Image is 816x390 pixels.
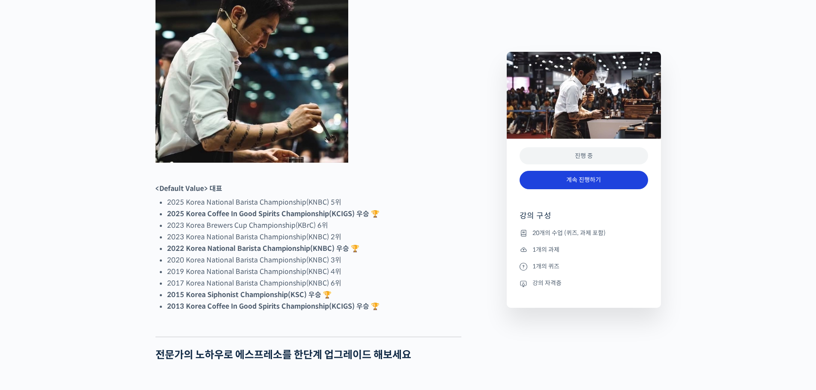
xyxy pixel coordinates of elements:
[520,147,648,165] div: 진행 중
[167,277,461,289] li: 2017 Korea National Barista Championship(KNBC) 6위
[520,171,648,189] a: 계속 진행하기
[167,290,332,299] strong: 2015 Korea Siphonist Championship(KSC) 우승 🏆
[167,266,461,277] li: 2019 Korea National Barista Championship(KNBC) 4위
[111,271,164,293] a: 설정
[520,211,648,228] h4: 강의 구성
[167,209,380,218] strong: 2025 Korea Coffee In Good Spirits Championship(KCIGS) 우승 🏆
[27,284,32,291] span: 홈
[520,244,648,255] li: 1개의 과제
[78,285,89,292] span: 대화
[520,228,648,238] li: 20개의 수업 (퀴즈, 과제 포함)
[167,244,359,253] strong: 2022 Korea National Barista Championship(KNBC) 우승 🏆
[57,271,111,293] a: 대화
[520,278,648,289] li: 강의 자격증
[167,302,380,311] strong: 2013 Korea Coffee In Good Spirits Championship(KCIGS) 우승 🏆
[167,220,461,231] li: 2023 Korea Brewers Cup Championship(KBrC) 6위
[167,254,461,266] li: 2020 Korea National Barista Championship(KNBC) 3위
[132,284,143,291] span: 설정
[155,348,411,361] strong: 전문가의 노하우로 에스프레소를 한단계 업그레이드 해보세요
[167,231,461,243] li: 2023 Korea National Barista Championship(KNBC) 2위
[520,261,648,271] li: 1개의 퀴즈
[167,196,461,208] li: 2025 Korea National Barista Championship(KNBC) 5위
[155,184,222,193] strong: <Default Value> 대표
[3,271,57,293] a: 홈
